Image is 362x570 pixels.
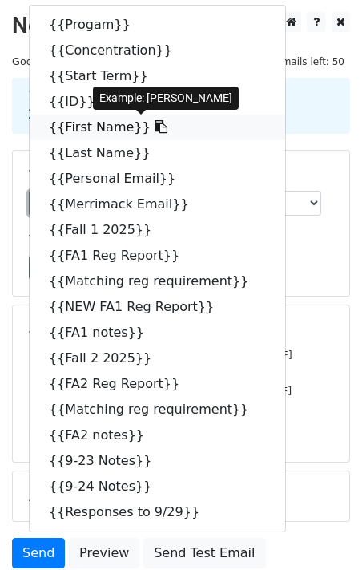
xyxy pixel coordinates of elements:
[30,140,285,166] a: {{Last Name}}
[30,499,285,525] a: {{Responses to 9/29}}
[30,38,285,63] a: {{Concentration}}
[29,349,292,361] small: [PERSON_NAME][EMAIL_ADDRESS][DOMAIN_NAME]
[16,87,346,124] div: 1. Write your email in Gmail 2. Click
[30,422,285,448] a: {{FA2 notes}}
[30,166,285,192] a: {{Personal Email}}
[93,87,239,110] div: Example: [PERSON_NAME]
[30,243,285,269] a: {{FA1 Reg Report}}
[12,12,350,39] h2: New Campaign
[30,371,285,397] a: {{FA2 Reg Report}}
[12,538,65,568] a: Send
[69,538,139,568] a: Preview
[30,448,285,474] a: {{9-23 Notes}}
[243,53,350,71] span: Daily emails left: 50
[282,493,362,570] iframe: Chat Widget
[12,55,191,67] small: Google Sheet:
[30,12,285,38] a: {{Progam}}
[143,538,265,568] a: Send Test Email
[30,115,285,140] a: {{First Name}}
[30,63,285,89] a: {{Start Term}}
[30,192,285,217] a: {{Merrimack Email}}
[243,55,350,67] a: Daily emails left: 50
[30,346,285,371] a: {{Fall 2 2025}}
[30,474,285,499] a: {{9-24 Notes}}
[30,397,285,422] a: {{Matching reg requirement}}
[30,89,285,115] a: {{ID}}
[30,217,285,243] a: {{Fall 1 2025}}
[30,294,285,320] a: {{NEW FA1 Reg Report}}
[30,320,285,346] a: {{FA1 notes}}
[30,269,285,294] a: {{Matching reg requirement}}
